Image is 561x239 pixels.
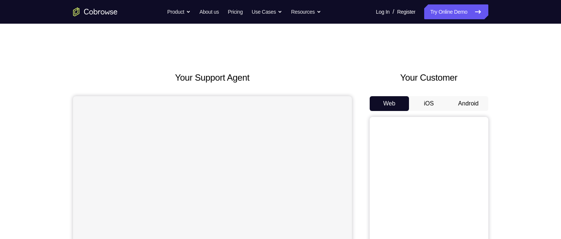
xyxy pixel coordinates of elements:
a: Go to the home page [73,7,118,16]
button: Resources [291,4,321,19]
h2: Your Customer [370,71,488,84]
a: Register [397,4,415,19]
button: Android [449,96,488,111]
a: Log In [376,4,390,19]
a: Try Online Demo [424,4,488,19]
a: Pricing [228,4,242,19]
a: About us [199,4,219,19]
button: Product [167,4,191,19]
button: Use Cases [252,4,282,19]
button: Web [370,96,409,111]
h2: Your Support Agent [73,71,352,84]
button: iOS [409,96,449,111]
span: / [393,7,394,16]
